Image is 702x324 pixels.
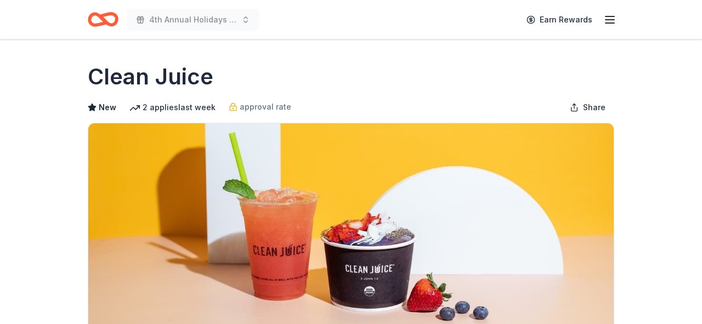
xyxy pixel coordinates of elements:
[583,101,605,114] span: Share
[129,101,216,114] div: 2 applies last week
[127,9,259,31] button: 4th Annual Holidays with the Horses
[149,13,237,26] span: 4th Annual Holidays with the Horses
[240,100,291,113] span: approval rate
[520,10,599,30] a: Earn Rewards
[561,96,614,118] button: Share
[88,61,213,92] h1: Clean Juice
[229,100,291,113] a: approval rate
[88,7,118,32] a: Home
[99,101,116,114] span: New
